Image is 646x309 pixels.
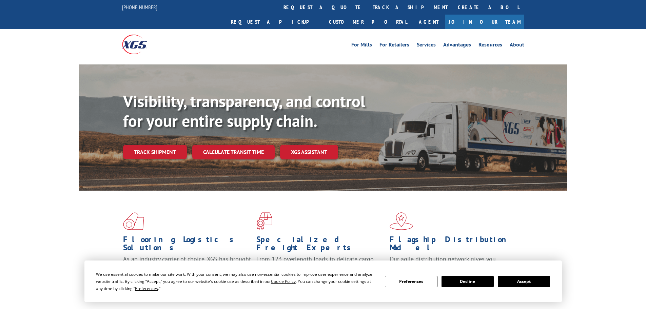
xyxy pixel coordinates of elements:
[271,278,296,284] span: Cookie Policy
[123,255,251,279] span: As an industry carrier of choice, XGS has brought innovation and dedication to flooring logistics...
[122,4,157,11] a: [PHONE_NUMBER]
[478,42,502,50] a: Resources
[390,235,518,255] h1: Flagship Distribution Model
[256,255,385,285] p: From 123 overlength loads to delicate cargo, our experienced staff knows the best way to move you...
[379,42,409,50] a: For Retailers
[192,145,275,159] a: Calculate transit time
[123,212,144,230] img: xgs-icon-total-supply-chain-intelligence-red
[256,212,272,230] img: xgs-icon-focused-on-flooring-red
[123,235,251,255] h1: Flooring Logistics Solutions
[442,276,494,287] button: Decline
[443,42,471,50] a: Advantages
[135,286,158,291] span: Preferences
[417,42,436,50] a: Services
[256,235,385,255] h1: Specialized Freight Experts
[510,42,524,50] a: About
[385,276,437,287] button: Preferences
[123,145,187,159] a: Track shipment
[445,15,524,29] a: Join Our Team
[390,255,514,271] span: Our agile distribution network gives you nationwide inventory management on demand.
[84,260,562,302] div: Cookie Consent Prompt
[96,271,377,292] div: We use essential cookies to make our site work. With your consent, we may also use non-essential ...
[351,42,372,50] a: For Mills
[226,15,324,29] a: Request a pickup
[390,212,413,230] img: xgs-icon-flagship-distribution-model-red
[412,15,445,29] a: Agent
[324,15,412,29] a: Customer Portal
[280,145,338,159] a: XGS ASSISTANT
[123,91,365,131] b: Visibility, transparency, and control for your entire supply chain.
[498,276,550,287] button: Accept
